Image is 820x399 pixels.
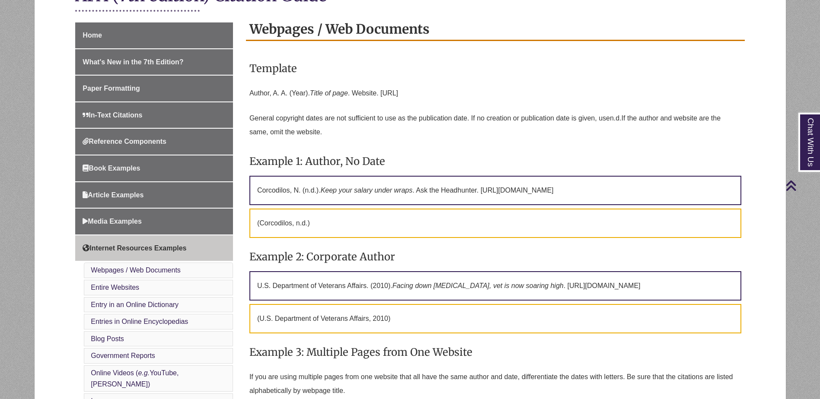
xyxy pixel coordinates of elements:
[392,282,564,289] em: Facing down [MEDICAL_DATA], vet is now soaring high
[610,114,622,122] span: n.d.
[83,191,144,199] span: Article Examples
[785,180,818,191] a: Back to Top
[83,32,102,39] span: Home
[83,138,166,145] span: Reference Components
[91,335,124,342] a: Blog Posts
[249,342,741,362] h3: Example 3: Multiple Pages from One Website
[75,49,233,75] a: What's New in the 7th Edition?
[75,235,233,261] a: Internet Resources Examples
[91,301,179,308] a: Entry in an Online Dictionary
[249,304,741,333] p: (U.S. Department of Veterans Affairs, 2010)
[83,244,186,252] span: Internet Resources Examples
[75,182,233,208] a: Article Examples
[249,83,741,104] p: Author, A. A. (Year). . Website. [URL]
[246,18,745,41] h2: Webpages / Web Documents
[83,58,183,66] span: What's New in the 7th Edition?
[91,284,139,291] a: Entire Websites
[75,209,233,234] a: Media Examples
[75,76,233,101] a: Paper Formatting
[75,129,233,155] a: Reference Components
[249,108,741,142] p: General copyright dates are not sufficient to use as the publication date. If no creation or publ...
[249,209,741,238] p: (Corcodilos, n.d.)
[249,271,741,301] p: U.S. Department of Veterans Affairs. (2010). . [URL][DOMAIN_NAME]
[83,111,142,119] span: In-Text Citations
[310,89,348,97] em: Title of page
[249,247,741,267] h3: Example 2: Corporate Author
[91,266,181,274] a: Webpages / Web Documents
[249,151,741,171] h3: Example 1: Author, No Date
[249,176,741,205] p: Corcodilos, N. (n.d.). . Ask the Headhunter. [URL][DOMAIN_NAME]
[83,85,140,92] span: Paper Formatting
[91,352,155,359] a: Government Reports
[75,102,233,128] a: In-Text Citations
[138,369,150,377] em: e.g.
[83,218,142,225] span: Media Examples
[83,165,140,172] span: Book Examples
[75,22,233,48] a: Home
[321,187,413,194] em: Keep your salary under wraps
[91,318,188,325] a: Entries in Online Encyclopedias
[75,155,233,181] a: Book Examples
[91,369,179,388] a: Online Videos (e.g.YouTube, [PERSON_NAME])
[249,58,741,79] h3: Template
